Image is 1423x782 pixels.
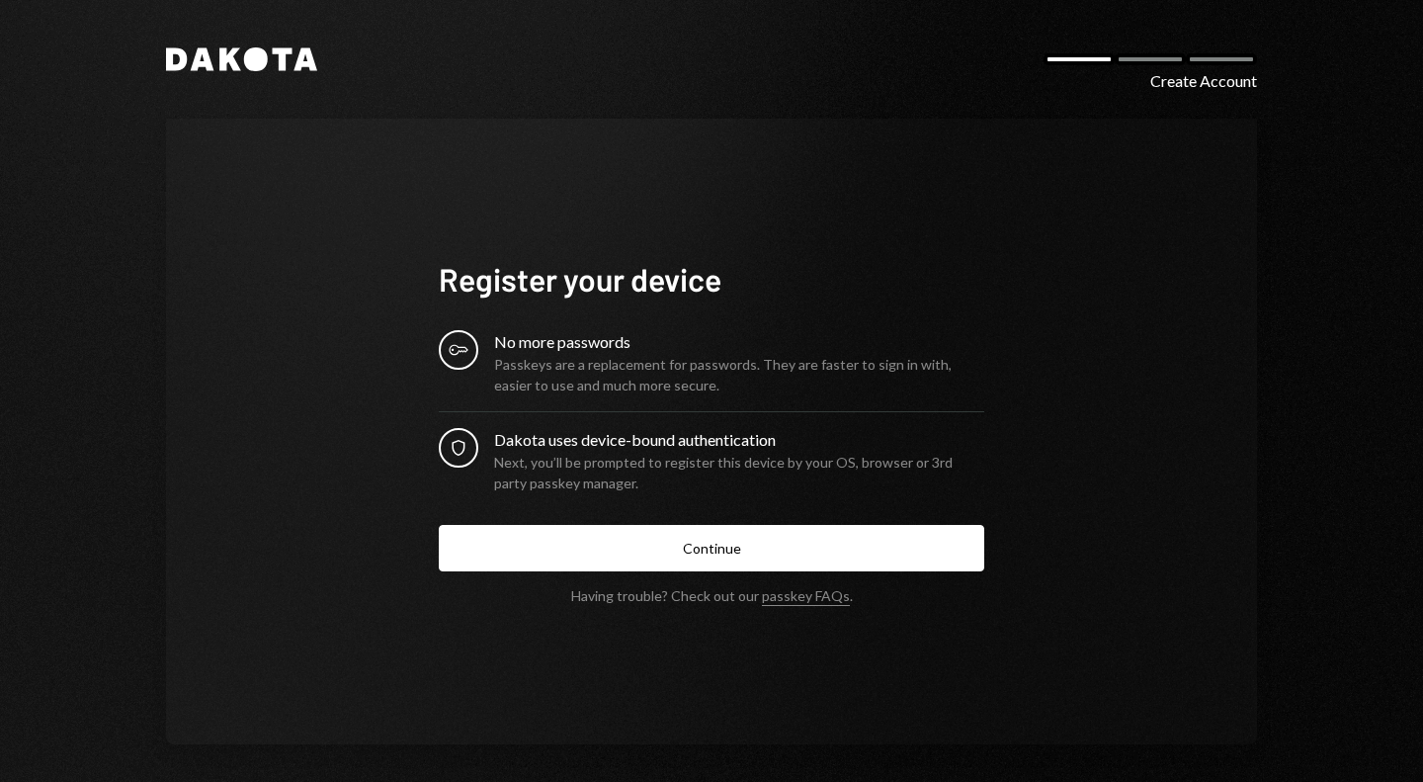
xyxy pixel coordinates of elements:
[439,525,984,571] button: Continue
[494,354,984,395] div: Passkeys are a replacement for passwords. They are faster to sign in with, easier to use and much...
[1150,69,1257,93] div: Create Account
[762,587,850,606] a: passkey FAQs
[571,587,853,604] div: Having trouble? Check out our .
[494,428,984,452] div: Dakota uses device-bound authentication
[494,330,984,354] div: No more passwords
[494,452,984,493] div: Next, you’ll be prompted to register this device by your OS, browser or 3rd party passkey manager.
[439,259,984,299] h1: Register your device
